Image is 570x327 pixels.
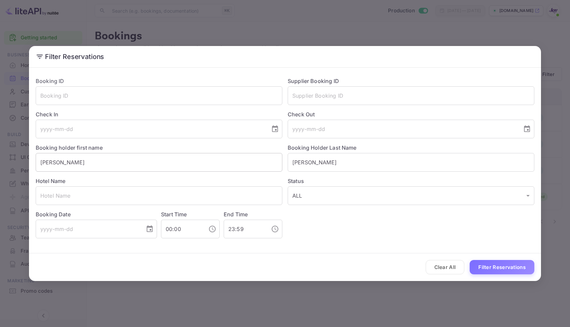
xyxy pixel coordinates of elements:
[36,78,64,84] label: Booking ID
[288,177,534,185] label: Status
[288,86,534,105] input: Supplier Booking ID
[36,186,282,205] input: Hotel Name
[288,153,534,172] input: Holder Last Name
[29,46,541,67] h2: Filter Reservations
[224,211,248,218] label: End Time
[36,220,140,238] input: yyyy-mm-dd
[268,222,282,236] button: Choose time, selected time is 11:59 PM
[36,153,282,172] input: Holder First Name
[161,211,187,218] label: Start Time
[288,144,357,151] label: Booking Holder Last Name
[36,178,66,184] label: Hotel Name
[206,222,219,236] button: Choose time, selected time is 12:00 AM
[520,122,534,136] button: Choose date
[426,260,465,274] button: Clear All
[36,110,282,118] label: Check In
[288,186,534,205] div: ALL
[36,144,103,151] label: Booking holder first name
[288,78,339,84] label: Supplier Booking ID
[224,220,266,238] input: hh:mm
[288,110,534,118] label: Check Out
[470,260,534,274] button: Filter Reservations
[268,122,282,136] button: Choose date
[143,222,156,236] button: Choose date
[36,210,157,218] label: Booking Date
[36,120,266,138] input: yyyy-mm-dd
[161,220,203,238] input: hh:mm
[288,120,518,138] input: yyyy-mm-dd
[36,86,282,105] input: Booking ID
